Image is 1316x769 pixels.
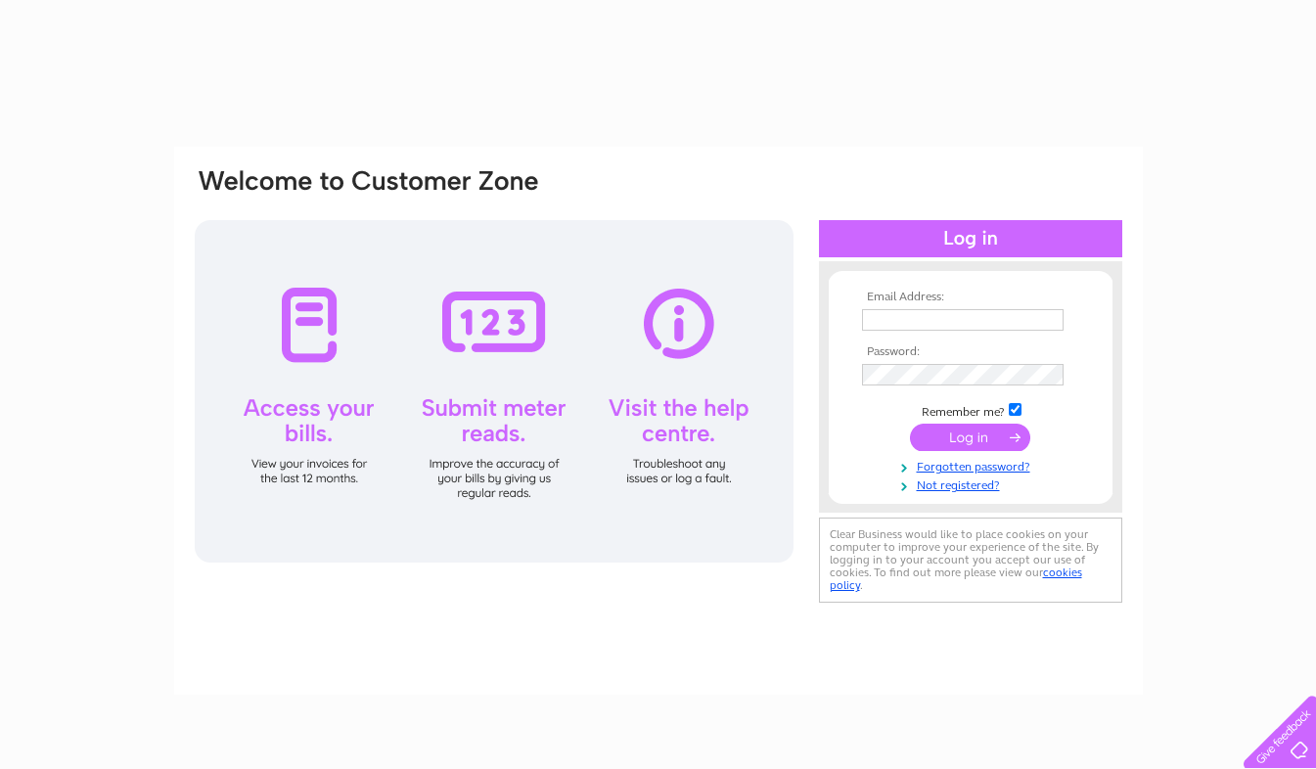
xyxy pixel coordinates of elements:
td: Remember me? [857,400,1084,420]
th: Email Address: [857,291,1084,304]
a: Not registered? [862,475,1084,493]
a: cookies policy [830,565,1082,592]
th: Password: [857,345,1084,359]
input: Submit [910,424,1030,451]
a: Forgotten password? [862,456,1084,475]
div: Clear Business would like to place cookies on your computer to improve your experience of the sit... [819,518,1122,603]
